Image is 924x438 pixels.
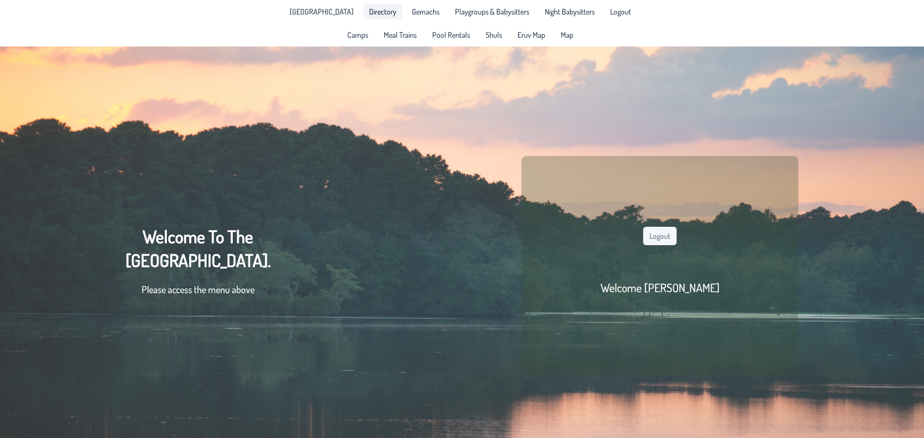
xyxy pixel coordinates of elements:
[512,27,551,43] a: Eruv Map
[426,27,476,43] a: Pool Rentals
[378,27,422,43] a: Meal Trains
[406,4,445,19] a: Gemachs
[284,4,359,19] li: Pine Lake Park
[347,31,368,39] span: Camps
[604,4,637,19] li: Logout
[369,8,396,16] span: Directory
[600,280,720,295] h2: Welcome [PERSON_NAME]
[545,8,595,16] span: Night Babysitters
[126,282,271,297] p: Please access the menu above
[518,31,545,39] span: Eruv Map
[363,4,402,19] a: Directory
[290,8,354,16] span: [GEOGRAPHIC_DATA]
[539,4,600,19] a: Night Babysitters
[412,8,439,16] span: Gemachs
[486,31,502,39] span: Shuls
[555,27,579,43] a: Map
[432,31,470,39] span: Pool Rentals
[561,31,573,39] span: Map
[284,4,359,19] a: [GEOGRAPHIC_DATA]
[480,27,508,43] a: Shuls
[455,8,529,16] span: Playgroups & Babysitters
[643,227,677,245] button: Logout
[341,27,374,43] a: Camps
[449,4,535,19] a: Playgroups & Babysitters
[610,8,631,16] span: Logout
[384,31,417,39] span: Meal Trains
[126,225,271,306] div: Welcome To The [GEOGRAPHIC_DATA].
